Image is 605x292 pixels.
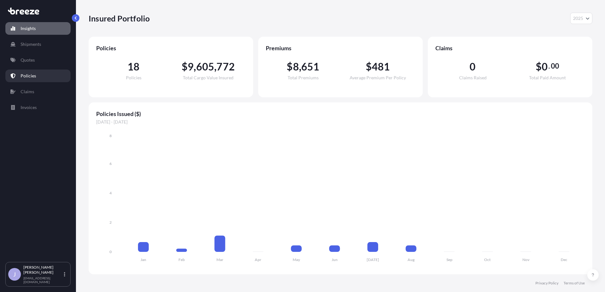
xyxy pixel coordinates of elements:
tspan: Dec [561,257,567,262]
p: Invoices [21,104,37,111]
span: , [299,62,301,72]
p: [PERSON_NAME] [PERSON_NAME] [23,265,63,275]
span: $ [287,62,293,72]
span: 8 [293,62,299,72]
a: Privacy Policy [535,281,558,286]
span: , [214,62,216,72]
a: Insights [5,22,71,35]
span: J [13,271,16,277]
p: Insured Portfolio [89,13,150,23]
span: , [194,62,196,72]
span: [DATE] - [DATE] [96,119,585,125]
span: Total Paid Amount [529,76,566,80]
tspan: Aug [408,257,415,262]
tspan: Nov [522,257,530,262]
span: Claims Raised [459,76,487,80]
p: Shipments [21,41,41,47]
span: 9 [188,62,194,72]
tspan: [DATE] [367,257,379,262]
span: 605 [196,62,215,72]
tspan: 8 [109,133,112,138]
p: [EMAIL_ADDRESS][DOMAIN_NAME] [23,276,63,284]
a: Terms of Use [564,281,585,286]
a: Claims [5,85,71,98]
span: Claims [435,44,585,52]
tspan: 0 [109,249,112,254]
span: . [548,64,550,69]
a: Invoices [5,101,71,114]
span: Average Premium Per Policy [350,76,406,80]
span: Total Premiums [288,76,319,80]
span: Policies [96,44,246,52]
tspan: Mar [216,257,223,262]
span: Policies Issued ($) [96,110,585,118]
tspan: Apr [255,257,261,262]
span: $ [366,62,372,72]
tspan: 2 [109,220,112,225]
span: $ [182,62,188,72]
a: Quotes [5,54,71,66]
p: Policies [21,73,36,79]
tspan: 6 [109,161,112,166]
a: Policies [5,70,71,82]
span: 772 [216,62,235,72]
tspan: 4 [109,191,112,195]
tspan: Jun [332,257,338,262]
tspan: Jan [140,257,146,262]
span: 0 [470,62,476,72]
button: Year Selector [570,13,592,24]
span: Premiums [266,44,415,52]
p: Claims [21,88,34,95]
p: Quotes [21,57,35,63]
tspan: Feb [178,257,185,262]
tspan: Sep [446,257,452,262]
span: 0 [542,62,548,72]
p: Insights [21,25,36,32]
a: Shipments [5,38,71,51]
tspan: Oct [484,257,491,262]
span: 651 [301,62,320,72]
span: 18 [128,62,140,72]
span: 481 [372,62,390,72]
span: Total Cargo Value Insured [183,76,234,80]
span: Policies [126,76,141,80]
span: 2025 [573,15,583,21]
span: 00 [551,64,559,69]
span: $ [536,62,542,72]
tspan: May [293,257,300,262]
